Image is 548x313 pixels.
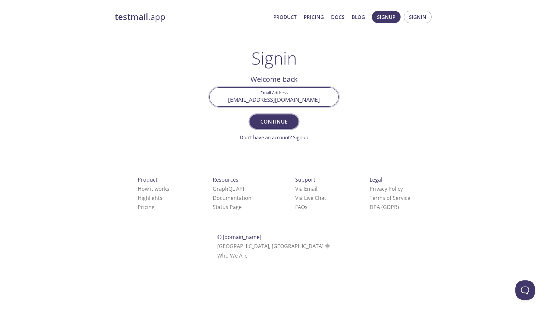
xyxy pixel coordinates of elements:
[217,233,261,241] span: © [DOMAIN_NAME]
[370,203,399,211] a: DPA (GDPR)
[304,13,324,21] a: Pricing
[240,134,308,141] a: Don't have an account? Signup
[257,117,291,126] span: Continue
[305,203,308,211] span: s
[209,74,339,85] h2: Welcome back
[515,280,535,300] iframe: Help Scout Beacon - Open
[273,13,297,21] a: Product
[295,203,308,211] a: FAQ
[295,194,326,201] a: Via Live Chat
[251,48,297,68] h1: Signin
[213,185,244,192] a: GraphQL API
[409,13,426,21] span: Signin
[138,194,162,201] a: Highlights
[295,185,317,192] a: Via Email
[372,11,401,23] button: Signup
[217,252,248,259] a: Who We Are
[115,11,268,22] a: testmail.app
[138,176,158,183] span: Product
[213,176,238,183] span: Resources
[370,194,410,201] a: Terms of Service
[217,243,331,250] span: [GEOGRAPHIC_DATA], [GEOGRAPHIC_DATA]
[138,185,169,192] a: How it works
[370,185,403,192] a: Privacy Policy
[138,203,155,211] a: Pricing
[250,114,298,129] button: Continue
[213,203,242,211] a: Status Page
[295,176,315,183] span: Support
[352,13,365,21] a: Blog
[115,11,148,22] strong: testmail
[404,11,432,23] button: Signin
[213,194,251,201] a: Documentation
[331,13,344,21] a: Docs
[377,13,395,21] span: Signup
[370,176,382,183] span: Legal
